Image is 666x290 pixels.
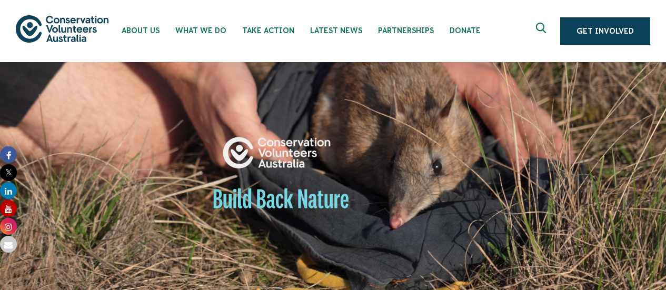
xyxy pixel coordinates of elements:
span: Take Action [242,26,294,35]
span: Partnerships [378,26,434,35]
span: About Us [122,26,160,35]
span: Latest News [310,26,362,35]
button: Expand search box Close search box [530,18,555,44]
a: Get Involved [560,17,650,45]
span: Expand search box [536,23,549,39]
span: Donate [450,26,481,35]
img: logo.svg [16,15,108,42]
span: What We Do [175,26,226,35]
